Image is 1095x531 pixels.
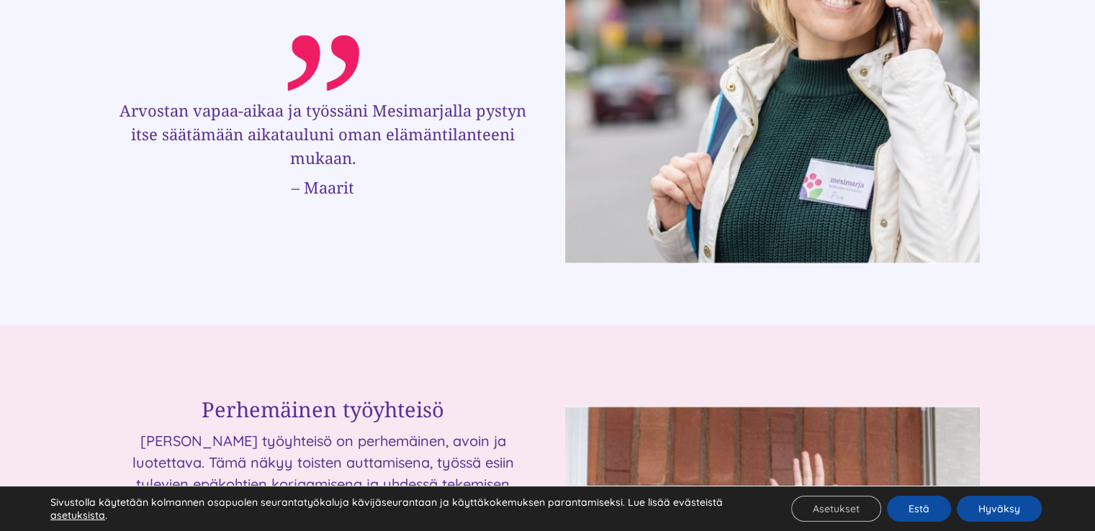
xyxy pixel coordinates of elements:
[116,177,531,198] h2: – Maarit
[50,496,755,522] p: Sivustolla käytetään kolmannen osapuolen seurantatyökaluja kävijäseurantaan ja käyttäkokemuksen p...
[791,496,881,522] button: Asetukset
[50,509,105,522] button: asetuksista
[116,396,531,423] h2: Perhemäinen työyhteisö
[116,99,531,170] h3: Arvostan vapaa-aikaa ja työssäni Mesimarjalla pystyn itse säätämään aikatauluni oman elämäntilant...
[887,496,951,522] button: Estä
[957,496,1042,522] button: Hyväksy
